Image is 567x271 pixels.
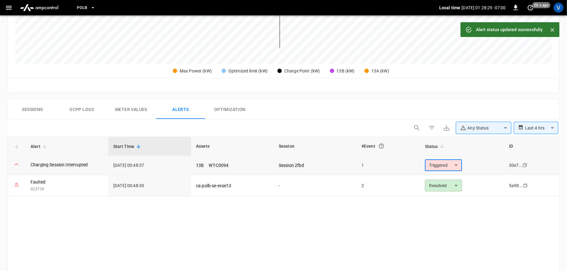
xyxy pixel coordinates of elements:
div: profile-icon [554,3,564,13]
div: 5a98... [509,183,523,189]
a: Session 2fbd [279,163,304,168]
th: Session [274,137,356,156]
div: 30e7... [509,162,523,168]
span: Alert [31,143,48,150]
td: 2 [356,175,420,196]
div: copy [522,162,528,169]
div: Any Status [460,125,502,131]
button: set refresh interval [526,3,536,13]
th: Assets [191,137,274,156]
button: Meter Values [106,100,156,119]
button: Alerts [156,100,205,119]
a: WT-C0094 [209,163,229,168]
div: 13B (kW) [337,68,355,74]
button: Close [548,25,557,35]
button: Sessions [8,100,57,119]
div: Max Power (kW) [180,68,212,74]
td: [DATE] 00:48:30 [108,175,191,196]
div: #Event [361,141,415,152]
div: Resolved [425,180,462,191]
span: 20 s ago [532,2,551,8]
button: An event is a single occurrence of an issue. An alert groups related events for the same asset, m... [376,141,387,152]
span: 023739 [31,186,103,192]
td: [DATE] 00:48:37 [108,156,191,175]
p: [DATE] 01:28:29 -07:00 [462,5,506,11]
div: Charge Point (kW) [284,68,320,74]
div: 13A (kW) [371,68,389,74]
div: Optimized limit (kW) [228,68,268,74]
div: Triggered [425,159,462,171]
button: PoLB [74,2,98,14]
p: Local time [439,5,461,11]
div: Last 4 hrs [525,122,558,134]
a: Faulted [31,179,45,185]
span: PoLB [77,4,87,11]
button: Optimization [205,100,255,119]
span: Status [425,143,446,150]
a: Charging Session Interrupted [31,162,88,168]
div: copy [523,182,529,189]
span: Start Time [113,143,143,150]
div: Alert status updated successfully [476,24,543,35]
img: ampcontrol.io logo [18,2,61,14]
td: - [274,175,356,196]
a: 13B [196,163,204,168]
a: ca-polb-se-evse13 [196,183,231,188]
button: Ocpp logs [57,100,106,119]
td: 1 [356,156,420,175]
th: ID [504,137,559,156]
